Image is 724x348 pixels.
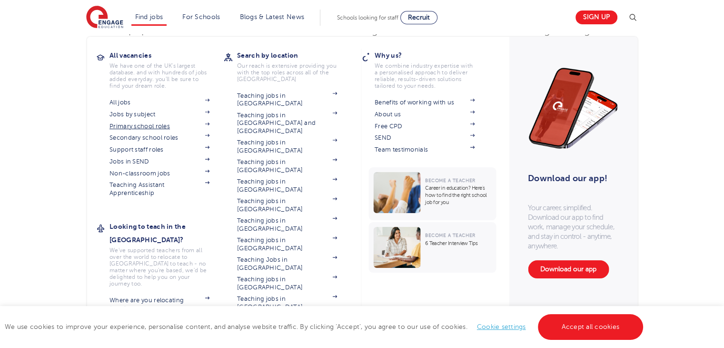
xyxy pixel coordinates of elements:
[237,197,337,213] a: Teaching jobs in [GEOGRAPHIC_DATA]
[375,49,489,89] a: Why us?We combine industry expertise with a personalised approach to deliver reliable, results-dr...
[375,134,475,142] a: SEND
[237,217,337,233] a: Teaching jobs in [GEOGRAPHIC_DATA]
[528,168,614,189] h3: Download our app!
[5,323,645,330] span: We use cookies to improve your experience, personalise content, and analyse website traffic. By c...
[109,99,209,106] a: All jobs
[237,236,337,252] a: Teaching jobs in [GEOGRAPHIC_DATA]
[575,10,617,24] a: Sign up
[109,158,209,165] a: Jobs in SEND
[109,134,209,142] a: Secondary school roles
[237,276,337,291] a: Teaching jobs in [GEOGRAPHIC_DATA]
[237,92,337,108] a: Teaching jobs in [GEOGRAPHIC_DATA]
[109,146,209,154] a: Support staff roles
[400,11,437,24] a: Recruit
[135,13,163,20] a: Find jobs
[237,139,337,154] a: Teaching jobs in [GEOGRAPHIC_DATA]
[109,297,209,312] a: Where are you relocating from?
[528,203,618,251] p: Your career, simplified. Download our app to find work, manage your schedule, and stay in control...
[425,240,491,247] p: 6 Teacher Interview Tips
[375,146,475,154] a: Team testimonials
[240,13,305,20] a: Blogs & Latest News
[375,123,475,130] a: Free CPD
[375,49,489,62] h3: Why us?
[408,14,430,21] span: Recruit
[425,233,475,238] span: Become a Teacher
[109,170,209,177] a: Non-classroom jobs
[425,178,475,183] span: Become a Teacher
[368,167,498,220] a: Become a TeacherCareer in education? Here’s how to find the right school job for you
[237,256,337,272] a: Teaching Jobs in [GEOGRAPHIC_DATA]
[528,260,609,278] a: Download our app
[237,295,337,311] a: Teaching jobs in [GEOGRAPHIC_DATA]
[109,49,224,89] a: All vacanciesWe have one of the UK's largest database. and with hundreds of jobs added everyday. ...
[109,181,209,197] a: Teaching Assistant Apprenticeship
[237,62,337,82] p: Our reach is extensive providing you with the top roles across all of the [GEOGRAPHIC_DATA]
[86,6,123,30] img: Engage Education
[109,220,224,246] h3: Looking to teach in the [GEOGRAPHIC_DATA]?
[368,222,498,273] a: Become a Teacher6 Teacher Interview Tips
[109,62,209,89] p: We have one of the UK's largest database. and with hundreds of jobs added everyday. you'll be sur...
[109,123,209,130] a: Primary school roles
[237,49,351,82] a: Search by locationOur reach is extensive providing you with the top roles across all of the [GEOG...
[109,49,224,62] h3: All vacancies
[375,62,475,89] p: We combine industry expertise with a personalised approach to deliver reliable, results-driven so...
[109,220,224,287] a: Looking to teach in the [GEOGRAPHIC_DATA]?We've supported teachers from all over the world to rel...
[182,13,220,20] a: For Schools
[237,158,337,174] a: Teaching jobs in [GEOGRAPHIC_DATA]
[477,323,526,330] a: Cookie settings
[237,178,337,194] a: Teaching jobs in [GEOGRAPHIC_DATA]
[109,111,209,118] a: Jobs by subject
[538,314,644,340] a: Accept all cookies
[237,49,351,62] h3: Search by location
[375,111,475,118] a: About us
[425,184,491,206] p: Career in education? Here’s how to find the right school job for you
[109,247,209,287] p: We've supported teachers from all over the world to relocate to [GEOGRAPHIC_DATA] to teach - no m...
[337,14,398,21] span: Schools looking for staff
[375,99,475,106] a: Benefits of working with us
[237,112,337,135] a: Teaching jobs in [GEOGRAPHIC_DATA] and [GEOGRAPHIC_DATA]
